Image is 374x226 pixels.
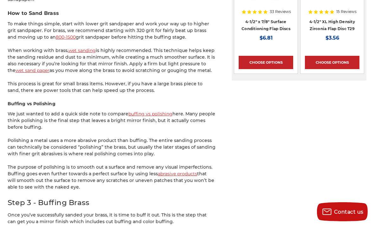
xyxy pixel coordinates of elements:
h3: How to Sand Brass [8,10,216,17]
p: The purpose of polishing is to smooth out a surface and remove any visual imperfections. Buffing ... [8,164,216,190]
a: Choose Options [305,56,359,69]
a: Choose Options [239,56,293,69]
p: Polishing a metal uses a more abrasive product than buffing. The entire sanding process can techn... [8,137,216,157]
p: To make things simple, start with lower grit sandpaper and work your way up to higher grit sandpa... [8,21,216,41]
a: wet sanding [68,48,96,53]
p: This process is great for small brass items. However, if you have a large brass piece to sand, th... [8,81,216,94]
a: abrasive products [158,171,197,177]
span: $6.81 [260,35,273,41]
a: 4-1/2" XL High Density Zirconia Flap Disc T29 [309,19,355,31]
a: 4-1/2" x 7/8" Surface Conditioning Flap Discs [242,19,290,31]
span: Contact us [334,209,364,215]
a: 800-1500 [56,34,76,40]
h4: Buffing vs Polishing [8,100,216,107]
p: When working with brass, is highly recommended. This technique helps keep the sanding residue and... [8,47,216,74]
p: Once you’ve successfully sanded your brass, it is time to buff it out. This is the step that can ... [8,212,216,225]
h2: Step 3 - Buffing Brass [8,197,216,208]
button: Contact us [317,202,368,221]
a: wet sand paper [16,68,49,73]
span: 33 Reviews [270,10,291,14]
p: We just wanted to add a quick side note to compare here. Many people think polishing is the final... [8,111,216,131]
a: buffing vs polishing [128,111,172,117]
span: $3.56 [326,35,339,41]
span: 15 Reviews [336,10,357,14]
